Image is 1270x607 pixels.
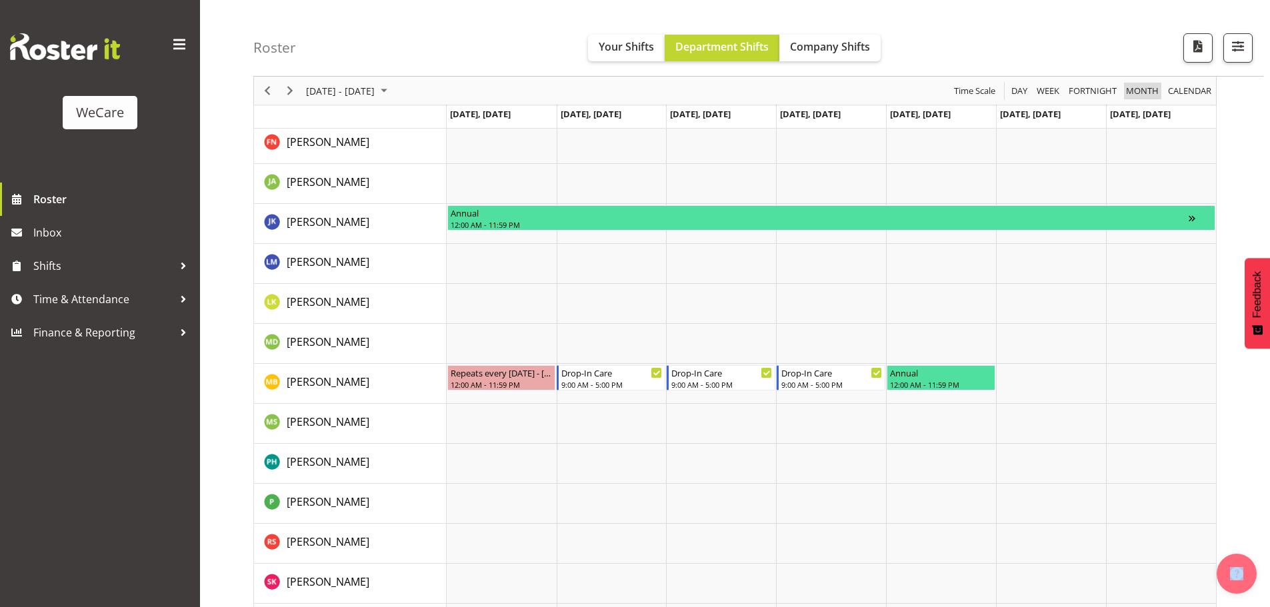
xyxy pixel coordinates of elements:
button: Your Shifts [588,35,665,61]
button: Month [1166,83,1214,99]
div: Matthew Brewer"s event - Annual Begin From Friday, October 10, 2025 at 12:00:00 AM GMT+13:00 Ends... [887,365,995,390]
span: [PERSON_NAME] [287,215,369,229]
div: John Ko"s event - Annual Begin From Monday, October 6, 2025 at 12:00:00 AM GMT+13:00 Ends At Tues... [447,205,1215,231]
div: 12:00 AM - 11:59 PM [890,379,992,390]
span: [PERSON_NAME] [287,494,369,509]
td: Firdous Naqvi resource [254,124,447,164]
span: Finance & Reporting [33,322,173,342]
span: [PERSON_NAME] [287,295,369,309]
span: [PERSON_NAME] [287,574,369,589]
a: [PERSON_NAME] [287,294,369,310]
span: [DATE], [DATE] [561,108,621,120]
div: Matthew Brewer"s event - Drop-In Care Begin From Tuesday, October 7, 2025 at 9:00:00 AM GMT+13:00... [557,365,665,390]
a: [PERSON_NAME] [287,374,369,390]
button: Download a PDF of the roster according to the set date range. [1183,33,1213,63]
td: Mehreen Sardar resource [254,404,447,444]
div: 12:00 AM - 11:59 PM [451,219,1189,230]
div: Matthew Brewer"s event - Drop-In Care Begin From Thursday, October 9, 2025 at 9:00:00 AM GMT+13:0... [777,365,885,390]
span: Time & Attendance [33,289,173,309]
img: help-xxl-2.png [1230,567,1243,580]
div: Drop-In Care [781,366,882,379]
td: Liandy Kritzinger resource [254,284,447,324]
span: Fortnight [1067,83,1118,99]
span: Week [1035,83,1061,99]
div: Previous [256,77,279,105]
a: [PERSON_NAME] [287,134,369,150]
a: [PERSON_NAME] [287,494,369,510]
button: Filter Shifts [1223,33,1253,63]
div: 9:00 AM - 5:00 PM [671,379,772,390]
span: [DATE], [DATE] [1110,108,1171,120]
button: Previous [259,83,277,99]
td: Saahit Kour resource [254,564,447,604]
td: John Ko resource [254,204,447,244]
a: [PERSON_NAME] [287,454,369,470]
a: [PERSON_NAME] [287,254,369,270]
div: WeCare [76,103,124,123]
span: [PERSON_NAME] [287,175,369,189]
button: Timeline Week [1035,83,1062,99]
td: Rhianne Sharples resource [254,524,447,564]
a: [PERSON_NAME] [287,334,369,350]
div: Drop-In Care [561,366,662,379]
button: Company Shifts [779,35,881,61]
span: [PERSON_NAME] [287,255,369,269]
span: Time Scale [953,83,997,99]
span: [DATE], [DATE] [450,108,511,120]
div: 9:00 AM - 5:00 PM [781,379,882,390]
span: [DATE], [DATE] [890,108,951,120]
div: Annual [890,366,992,379]
button: Department Shifts [665,35,779,61]
button: Fortnight [1067,83,1119,99]
td: Lainie Montgomery resource [254,244,447,284]
td: Jane Arps resource [254,164,447,204]
span: Feedback [1251,271,1263,318]
button: Feedback - Show survey [1245,258,1270,348]
div: Next [279,77,301,105]
img: Rosterit website logo [10,33,120,60]
button: Time Scale [952,83,998,99]
span: Company Shifts [790,39,870,54]
span: [DATE], [DATE] [1000,108,1061,120]
button: Timeline Month [1124,83,1161,99]
span: [DATE], [DATE] [780,108,841,120]
span: Department Shifts [675,39,769,54]
span: Month [1125,83,1160,99]
a: [PERSON_NAME] [287,574,369,590]
span: [PERSON_NAME] [287,414,369,429]
a: [PERSON_NAME] [287,534,369,550]
td: Marie-Claire Dickson-Bakker resource [254,324,447,364]
button: Timeline Day [1009,83,1030,99]
span: [PERSON_NAME] [287,454,369,469]
span: [PERSON_NAME] [287,135,369,149]
div: Repeats every [DATE] - [PERSON_NAME] [451,366,553,379]
button: Next [281,83,299,99]
span: Shifts [33,256,173,276]
span: Inbox [33,223,193,243]
div: 12:00 AM - 11:59 PM [451,379,553,390]
button: October 06 - 12, 2025 [304,83,393,99]
span: Roster [33,189,193,209]
div: Matthew Brewer"s event - Drop-In Care Begin From Wednesday, October 8, 2025 at 9:00:00 AM GMT+13:... [667,365,775,390]
a: [PERSON_NAME] [287,214,369,230]
a: [PERSON_NAME] [287,414,369,430]
span: Day [1010,83,1029,99]
span: [PERSON_NAME] [287,374,369,389]
span: [PERSON_NAME] [287,534,369,549]
td: Philippa Henry resource [254,444,447,484]
h4: Roster [253,40,296,55]
div: Drop-In Care [671,366,772,379]
td: Pooja Prabhu resource [254,484,447,524]
span: [DATE] - [DATE] [305,83,376,99]
td: Matthew Brewer resource [254,364,447,404]
span: [DATE], [DATE] [670,108,731,120]
div: Matthew Brewer"s event - Repeats every monday - Matthew Brewer Begin From Monday, October 6, 2025... [447,365,556,390]
a: [PERSON_NAME] [287,174,369,190]
span: Your Shifts [599,39,654,54]
span: calendar [1167,83,1213,99]
div: Annual [451,206,1189,219]
span: [PERSON_NAME] [287,334,369,349]
div: 9:00 AM - 5:00 PM [561,379,662,390]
